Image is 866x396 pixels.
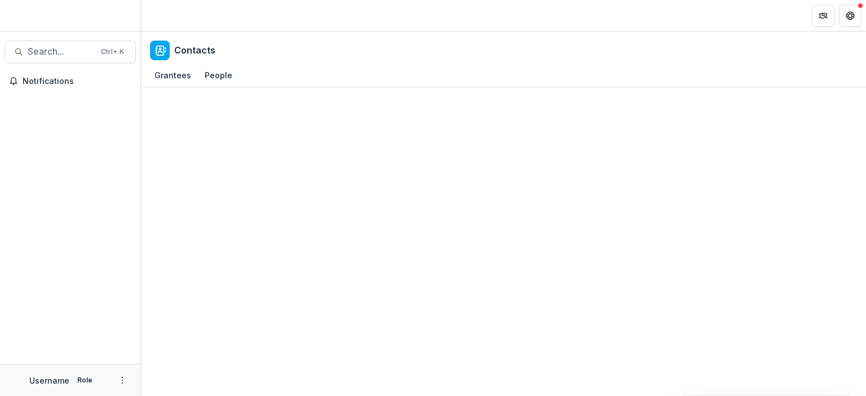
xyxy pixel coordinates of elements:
span: Search... [28,46,94,57]
a: People [200,65,237,87]
p: Role [74,375,96,385]
button: More [116,373,129,387]
div: Ctrl + K [99,46,126,58]
p: Username [29,375,69,386]
button: Get Help [839,5,861,27]
h2: Contacts [174,45,215,56]
button: Search... [5,41,136,63]
button: Partners [812,5,834,27]
div: People [200,67,237,83]
div: Grantees [150,67,196,83]
a: Grantees [150,65,196,87]
button: Notifications [5,72,136,90]
span: Notifications [23,77,131,86]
